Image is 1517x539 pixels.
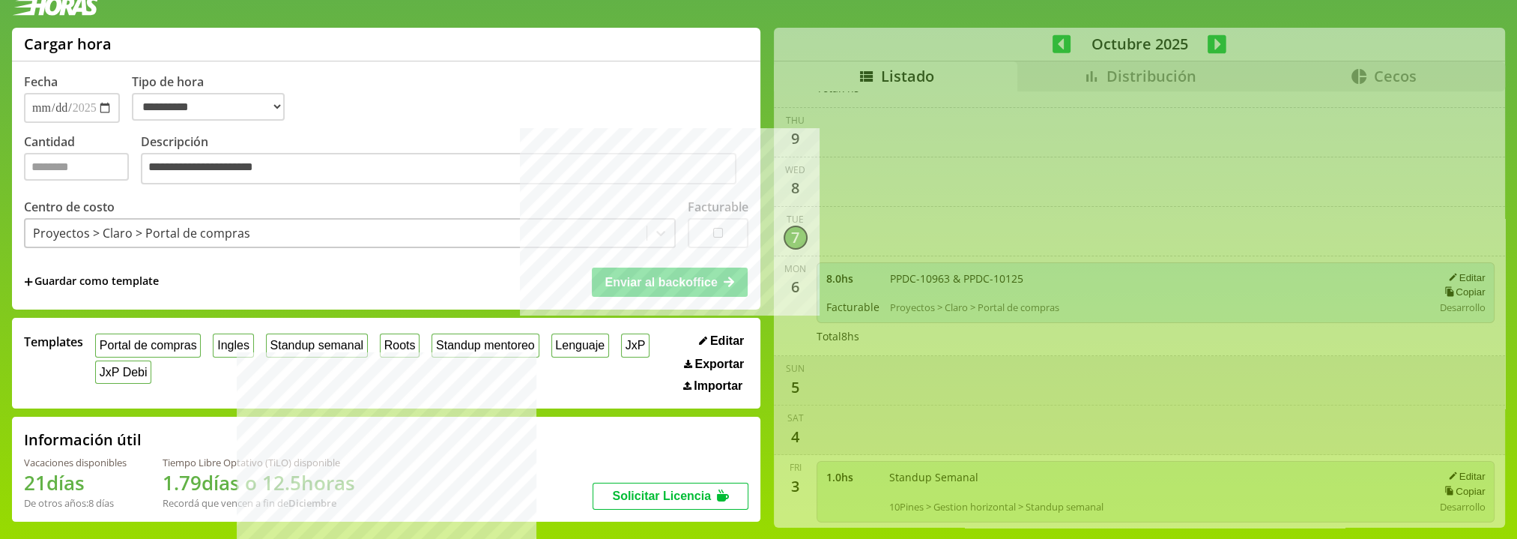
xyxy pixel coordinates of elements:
button: Portal de compras [95,334,201,357]
button: JxP [621,334,650,357]
span: Templates [24,334,83,350]
div: Vacaciones disponibles [24,456,127,469]
div: Tiempo Libre Optativo (TiLO) disponible [163,456,355,469]
div: Recordá que vencen a fin de [163,496,355,510]
b: Diciembre [288,496,336,510]
button: JxP Debi [95,361,151,384]
span: Solicitar Licencia [612,490,711,502]
button: Editar [694,334,748,349]
textarea: Descripción [141,153,736,184]
button: Standup semanal [266,334,368,357]
label: Descripción [141,133,748,188]
label: Cantidad [24,133,141,188]
div: Proyectos > Claro > Portal de compras [33,225,250,241]
button: Standup mentoreo [432,334,539,357]
select: Tipo de hora [132,93,285,121]
button: Ingles [213,334,253,357]
span: Editar [710,334,744,348]
label: Tipo de hora [132,73,297,123]
button: Enviar al backoffice [592,268,748,296]
h1: 1.79 días o 12.5 horas [163,469,355,496]
span: + [24,274,33,290]
button: Roots [380,334,420,357]
div: De otros años: 8 días [24,496,127,510]
span: Exportar [694,358,744,371]
h1: Cargar hora [24,34,112,54]
label: Centro de costo [24,199,115,215]
label: Facturable [688,199,748,215]
h1: 21 días [24,469,127,496]
h2: Información útil [24,430,142,450]
span: Enviar al backoffice [605,276,717,289]
button: Exportar [679,357,748,372]
label: Fecha [24,73,58,90]
span: Importar [694,379,742,393]
input: Cantidad [24,153,129,181]
button: Solicitar Licencia [593,483,748,510]
span: +Guardar como template [24,274,159,290]
button: Lenguaje [551,334,609,357]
